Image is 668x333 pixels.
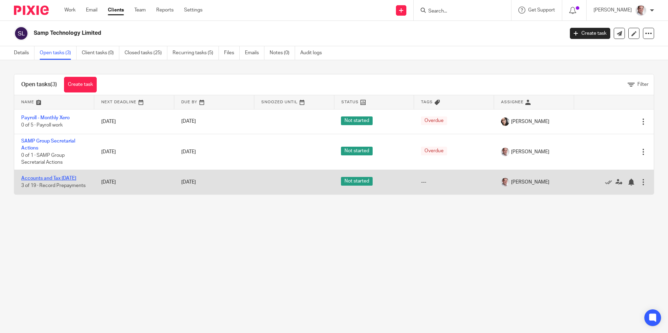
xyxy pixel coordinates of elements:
span: Overdue [421,116,447,125]
div: --- [421,179,487,186]
span: [DATE] [181,180,196,185]
span: [DATE] [181,119,196,124]
a: Open tasks (3) [40,46,77,60]
a: Closed tasks (25) [125,46,167,60]
a: Files [224,46,240,60]
a: Audit logs [300,46,327,60]
span: 0 of 5 · Payroll work [21,123,63,128]
a: Clients [108,7,124,14]
a: Notes (0) [270,46,295,60]
td: [DATE] [94,170,174,194]
span: [PERSON_NAME] [511,148,549,155]
span: Status [341,100,359,104]
td: [DATE] [94,134,174,170]
p: [PERSON_NAME] [594,7,632,14]
a: Recurring tasks (5) [173,46,219,60]
img: Munro%20Partners-3202.jpg [501,148,509,156]
span: [DATE] [181,149,196,154]
a: Details [14,46,34,60]
td: [DATE] [94,109,174,134]
h2: Samp Technology Limited [34,30,454,37]
a: Email [86,7,97,14]
a: Create task [64,77,97,92]
a: Emails [245,46,264,60]
a: Client tasks (0) [82,46,119,60]
span: 0 of 1 · SAMP Group Secretarial Actions [21,153,65,165]
span: Overdue [421,147,447,155]
span: Not started [341,147,373,155]
span: (3) [50,82,57,87]
span: Snoozed Until [261,100,298,104]
img: svg%3E [14,26,29,41]
span: 3 of 19 · Record Prepayments [21,183,86,188]
h1: Open tasks [21,81,57,88]
span: Filter [637,82,649,87]
a: Reports [156,7,174,14]
img: Munro%20Partners-3202.jpg [501,178,509,186]
img: me%20(1).jpg [501,117,509,126]
span: Get Support [528,8,555,13]
span: [PERSON_NAME] [511,179,549,186]
a: Settings [184,7,202,14]
a: Accounts and Tax [DATE] [21,176,76,181]
img: Munro%20Partners-3202.jpg [635,5,646,16]
a: Create task [570,28,610,39]
a: Mark as done [605,179,615,186]
span: [PERSON_NAME] [511,118,549,125]
a: SAMP Group Secretarial Actions [21,139,75,151]
a: Team [134,7,146,14]
a: Work [64,7,75,14]
span: Tags [421,100,433,104]
span: Not started [341,116,373,125]
input: Search [428,8,490,15]
a: Payroll - Monthly Xero [21,115,70,120]
img: Pixie [14,6,49,15]
span: Not started [341,177,373,186]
